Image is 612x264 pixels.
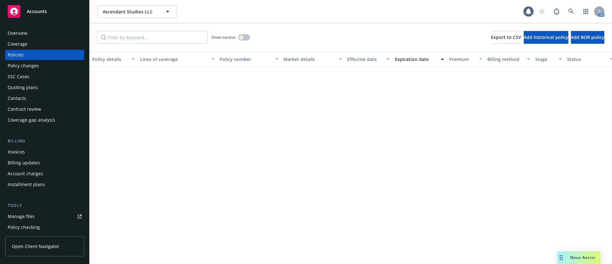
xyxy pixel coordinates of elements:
button: Billing method [485,51,533,67]
button: Nova Assist [557,251,601,264]
span: Export to CSV [491,34,521,40]
a: Contacts [5,93,84,103]
a: Manage files [5,211,84,222]
a: Invoices [5,147,84,157]
a: Report a Bug [550,5,563,18]
span: Open Client Navigator [12,243,59,250]
div: Stage [535,56,555,63]
span: Nova Assist [570,255,595,260]
span: Ascendant Studios LLC [103,8,158,15]
button: Add historical policy [524,31,568,44]
a: Overview [5,28,84,38]
span: Add historical policy [524,34,568,40]
div: Contract review [8,104,41,114]
button: Lines of coverage [137,51,217,67]
div: Coverage [8,39,27,49]
div: Billing updates [8,158,40,168]
button: Add BOR policy [571,31,604,44]
div: Tools [5,202,84,209]
button: Export to CSV [491,31,521,44]
div: Policy number [220,56,271,63]
button: Market details [281,51,345,67]
div: SSC Cases [8,72,29,82]
a: Contract review [5,104,84,114]
span: Add BOR policy [571,34,604,40]
div: Invoices [8,147,25,157]
div: Quoting plans [8,82,38,93]
a: Switch app [579,5,592,18]
div: Manage files [8,211,35,222]
span: Accounts [27,9,47,14]
div: Expiration date [395,56,437,63]
a: SSC Cases [5,72,84,82]
a: Coverage gap analysis [5,115,84,125]
span: Show inactive [211,34,236,40]
button: Effective date [345,51,392,67]
button: Stage [533,51,565,67]
a: Start snowing [535,5,548,18]
div: Policy changes [8,61,39,71]
div: Overview [8,28,27,38]
a: Coverage [5,39,84,49]
div: Status [567,56,606,63]
button: Policy number [217,51,281,67]
a: Search [565,5,578,18]
div: Billing [5,138,84,144]
a: Policies [5,50,84,60]
div: Contacts [8,93,26,103]
div: Lines of coverage [140,56,208,63]
a: Installment plans [5,179,84,190]
button: Policy details [90,51,137,67]
div: Market details [283,56,335,63]
a: Policy checking [5,222,84,232]
button: Premium [447,51,485,67]
button: Ascendant Studios LLC [97,5,177,18]
a: Billing updates [5,158,84,168]
div: Billing method [487,56,523,63]
div: Premium [449,56,475,63]
a: Quoting plans [5,82,84,93]
a: Policy changes [5,61,84,71]
a: Accounts [5,3,84,20]
div: Policy details [92,56,128,63]
div: Policy checking [8,222,40,232]
div: Coverage gap analysis [8,115,55,125]
div: Drag to move [557,251,565,264]
div: Effective date [347,56,383,63]
div: Policies [8,50,24,60]
input: Filter by keyword... [97,31,208,44]
div: Installment plans [8,179,45,190]
button: Expiration date [392,51,447,67]
div: Account charges [8,169,43,179]
a: Account charges [5,169,84,179]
